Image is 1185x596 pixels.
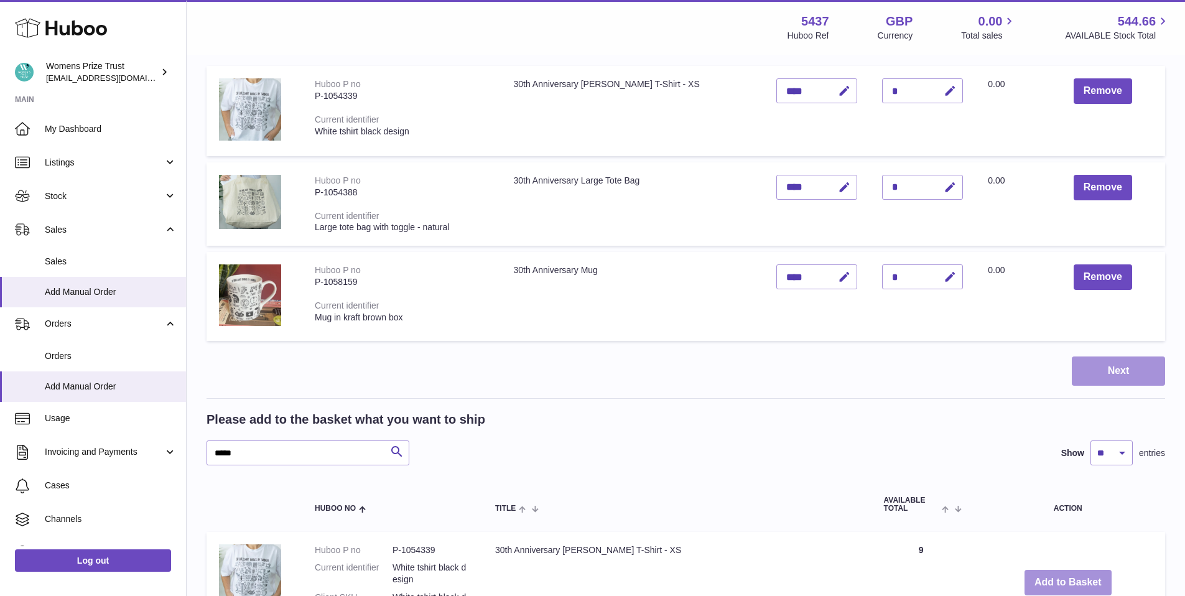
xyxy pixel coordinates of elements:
[961,13,1016,42] a: 0.00 Total sales
[315,175,361,185] div: Huboo P no
[315,90,488,102] div: P-1054339
[45,513,177,525] span: Channels
[1025,570,1112,595] button: Add to Basket
[45,190,164,202] span: Stock
[315,187,488,198] div: P-1054388
[961,30,1016,42] span: Total sales
[1074,175,1132,200] button: Remove
[495,505,516,513] span: Title
[46,73,183,83] span: [EMAIL_ADDRESS][DOMAIN_NAME]
[315,126,488,137] div: White tshirt black design
[393,544,470,556] dd: P-1054339
[1139,447,1165,459] span: entries
[315,312,488,324] div: Mug in kraft brown box
[971,484,1165,525] th: Action
[315,79,361,89] div: Huboo P no
[219,264,281,325] img: 30th Anniversary Mug
[801,13,829,30] strong: 5437
[315,276,488,288] div: P-1058159
[45,412,177,424] span: Usage
[988,79,1005,89] span: 0.00
[315,265,361,275] div: Huboo P no
[315,114,379,124] div: Current identifier
[393,562,470,585] dd: White tshirt black design
[501,252,764,341] td: 30th Anniversary Mug
[45,123,177,135] span: My Dashboard
[315,505,356,513] span: Huboo no
[207,411,485,428] h2: Please add to the basket what you want to ship
[1065,30,1170,42] span: AVAILABLE Stock Total
[45,256,177,268] span: Sales
[1074,264,1132,290] button: Remove
[15,549,171,572] a: Log out
[219,78,281,141] img: 30th Anniversary Scarlett Curtis T-Shirt - XS
[988,175,1005,185] span: 0.00
[988,265,1005,275] span: 0.00
[1118,13,1156,30] span: 544.66
[315,544,393,556] dt: Huboo P no
[315,221,488,233] div: Large tote bag with toggle - natural
[788,30,829,42] div: Huboo Ref
[315,562,393,585] dt: Current identifier
[1065,13,1170,42] a: 544.66 AVAILABLE Stock Total
[45,350,177,362] span: Orders
[884,496,939,513] span: AVAILABLE Total
[978,13,1003,30] span: 0.00
[501,66,764,156] td: 30th Anniversary [PERSON_NAME] T-Shirt - XS
[1074,78,1132,104] button: Remove
[45,446,164,458] span: Invoicing and Payments
[15,63,34,81] img: info@womensprizeforfiction.co.uk
[886,13,913,30] strong: GBP
[45,480,177,491] span: Cases
[878,30,913,42] div: Currency
[315,300,379,310] div: Current identifier
[45,157,164,169] span: Listings
[1061,447,1084,459] label: Show
[1072,356,1165,386] button: Next
[45,381,177,393] span: Add Manual Order
[219,175,281,229] img: 30th Anniversary Large Tote Bag
[45,318,164,330] span: Orders
[501,162,764,246] td: 30th Anniversary Large Tote Bag
[315,211,379,221] div: Current identifier
[45,286,177,298] span: Add Manual Order
[46,60,158,84] div: Womens Prize Trust
[45,224,164,236] span: Sales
